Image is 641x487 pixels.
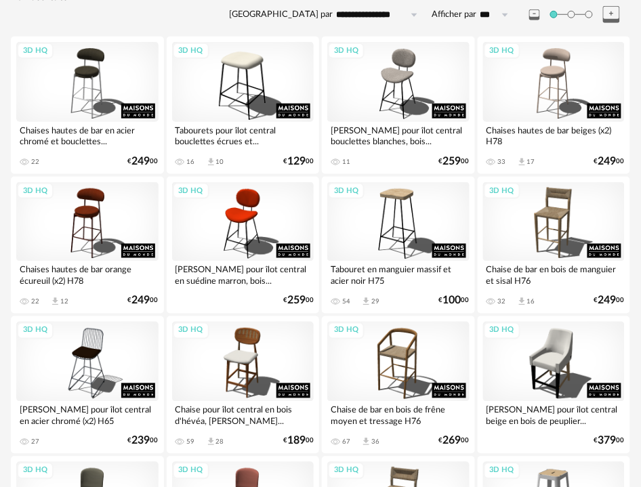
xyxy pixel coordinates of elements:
[598,297,617,305] span: 249
[361,437,371,447] span: Download icon
[443,157,461,166] span: 259
[132,157,150,166] span: 249
[172,261,314,289] div: [PERSON_NAME] pour îlot central en suédine marron, bois...
[283,297,314,305] div: € 00
[484,322,520,339] div: 3D HQ
[322,37,475,174] a: 3D HQ [PERSON_NAME] pour îlot central bouclettes blanches, bois... 11 €25900
[206,437,216,447] span: Download icon
[517,297,527,307] span: Download icon
[328,43,365,60] div: 3D HQ
[128,157,159,166] div: € 00
[287,297,306,305] span: 259
[16,261,159,289] div: Chaises hautes de bar orange écureuil (x2) H78
[16,122,159,149] div: Chaises hautes de bar en acier chromé et bouclettes...
[598,157,617,166] span: 249
[11,177,164,314] a: 3D HQ Chaises hautes de bar orange écureuil (x2) H78 22 Download icon 12 €24900
[598,437,617,446] span: 379
[328,183,365,200] div: 3D HQ
[173,322,209,339] div: 3D HQ
[342,438,350,446] div: 67
[432,9,476,20] label: Afficher par
[229,9,333,20] label: [GEOGRAPHIC_DATA] par
[439,297,470,305] div: € 00
[167,177,320,314] a: 3D HQ [PERSON_NAME] pour îlot central en suédine marron, bois... €25900
[206,157,216,167] span: Download icon
[328,463,365,480] div: 3D HQ
[328,322,365,339] div: 3D HQ
[439,437,470,446] div: € 00
[327,122,470,149] div: [PERSON_NAME] pour îlot central bouclettes blanches, bois...
[11,37,164,174] a: 3D HQ Chaises hautes de bar en acier chromé et bouclettes... 22 €24900
[167,37,320,174] a: 3D HQ Tabourets pour îlot central bouclettes écrues et... 16 Download icon 10 €12900
[443,297,461,305] span: 100
[527,298,535,306] div: 16
[287,157,306,166] span: 129
[216,158,224,166] div: 10
[484,43,520,60] div: 3D HQ
[594,157,625,166] div: € 00
[322,177,475,314] a: 3D HQ Tabouret en manguier massif et acier noir H75 54 Download icon 29 €10000
[361,297,371,307] span: Download icon
[17,183,54,200] div: 3D HQ
[128,437,159,446] div: € 00
[60,298,68,306] div: 12
[322,316,475,454] a: 3D HQ Chaise de bar en bois de frêne moyen et tressage H76 67 Download icon 36 €26900
[17,463,54,480] div: 3D HQ
[16,402,159,429] div: [PERSON_NAME] pour îlot central en acier chromé (x2) H65
[187,158,195,166] div: 16
[498,158,506,166] div: 33
[132,437,150,446] span: 239
[484,463,520,480] div: 3D HQ
[527,158,535,166] div: 17
[483,122,625,149] div: Chaises hautes de bar beiges (x2) H78
[167,316,320,454] a: 3D HQ Chaise pour îlot central en bois d'hévéa, [PERSON_NAME]... 59 Download icon 28 €18900
[173,43,209,60] div: 3D HQ
[287,437,306,446] span: 189
[478,177,631,314] a: 3D HQ Chaise de bar en bois de manguier et sisal H76 32 Download icon 16 €24900
[342,158,350,166] div: 11
[31,158,39,166] div: 22
[371,298,379,306] div: 29
[483,402,625,429] div: [PERSON_NAME] pour îlot central beige en bois de peuplier...
[327,402,470,429] div: Chaise de bar en bois de frêne moyen et tressage H76
[478,316,631,454] a: 3D HQ [PERSON_NAME] pour îlot central beige en bois de peuplier... €37900
[50,297,60,307] span: Download icon
[31,298,39,306] div: 22
[478,37,631,174] a: 3D HQ Chaises hautes de bar beiges (x2) H78 33 Download icon 17 €24900
[173,463,209,480] div: 3D HQ
[594,297,625,305] div: € 00
[594,437,625,446] div: € 00
[517,157,527,167] span: Download icon
[439,157,470,166] div: € 00
[216,438,224,446] div: 28
[283,437,314,446] div: € 00
[484,183,520,200] div: 3D HQ
[17,43,54,60] div: 3D HQ
[371,438,379,446] div: 36
[327,261,470,289] div: Tabouret en manguier massif et acier noir H75
[443,437,461,446] span: 269
[483,261,625,289] div: Chaise de bar en bois de manguier et sisal H76
[187,438,195,446] div: 59
[31,438,39,446] div: 27
[11,316,164,454] a: 3D HQ [PERSON_NAME] pour îlot central en acier chromé (x2) H65 27 €23900
[17,322,54,339] div: 3D HQ
[498,298,506,306] div: 32
[172,402,314,429] div: Chaise pour îlot central en bois d'hévéa, [PERSON_NAME]...
[172,122,314,149] div: Tabourets pour îlot central bouclettes écrues et...
[132,297,150,305] span: 249
[173,183,209,200] div: 3D HQ
[128,297,159,305] div: € 00
[342,298,350,306] div: 54
[283,157,314,166] div: € 00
